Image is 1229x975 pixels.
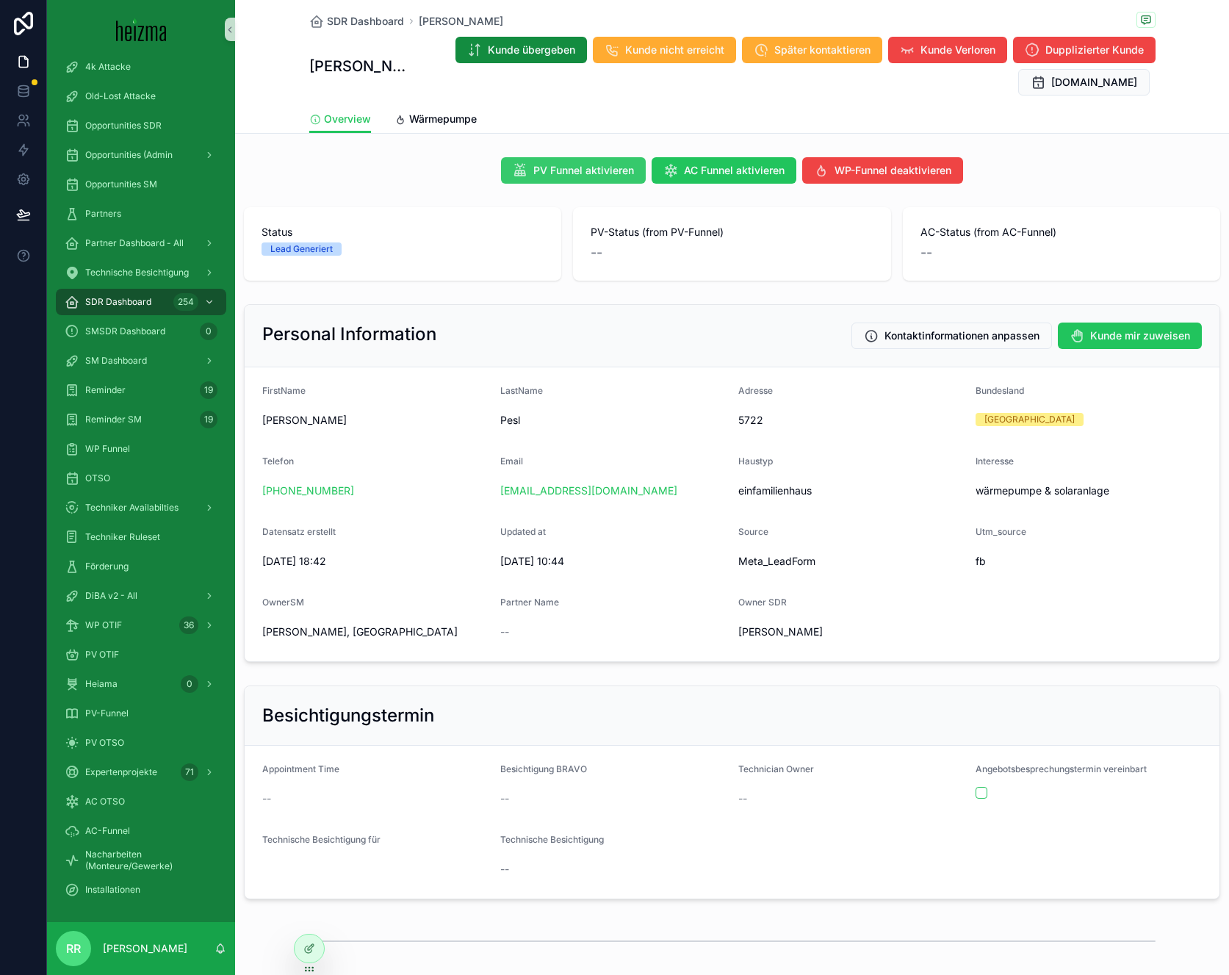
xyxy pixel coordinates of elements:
button: Kontaktinformationen anpassen [851,323,1052,349]
span: FirstName [262,385,306,396]
span: Old-Lost Attacke [85,90,156,102]
span: Updated at [500,526,546,537]
a: Reminder19 [56,377,226,403]
span: Haustyp [738,456,773,467]
p: [PERSON_NAME] [103,941,187,956]
span: -- [500,862,509,877]
span: SDR Dashboard [327,14,404,29]
span: Nacharbeiten (Monteure/Gewerke) [85,849,212,872]
button: AC Funnel aktivieren [652,157,796,184]
span: -- [591,242,602,263]
h1: [PERSON_NAME] [309,56,414,76]
span: Pesl [500,413,727,428]
span: Meta_LeadForm [738,554,965,569]
a: Opportunities SDR [56,112,226,139]
span: [DATE] 10:44 [500,554,727,569]
span: Förderung [85,561,129,572]
span: Angebotsbesprechungstermin vereinbart [976,763,1147,774]
span: Kontaktinformationen anpassen [884,328,1039,343]
span: Kunde nicht erreicht [625,43,724,57]
span: PV OTSO [85,737,124,749]
span: SMSDR Dashboard [85,325,165,337]
a: WP OTIF36 [56,612,226,638]
span: AC OTSO [85,796,125,807]
button: Später kontaktieren [742,37,882,63]
a: Opportunities (Admin [56,142,226,168]
span: Techniker Availabilties [85,502,179,514]
a: [EMAIL_ADDRESS][DOMAIN_NAME] [500,483,677,498]
span: [PERSON_NAME], [GEOGRAPHIC_DATA] [262,625,458,639]
span: Datensatz erstellt [262,526,336,537]
div: [GEOGRAPHIC_DATA] [984,413,1075,426]
a: PV OTSO [56,730,226,756]
a: AC-Funnel [56,818,226,844]
a: Partner Dashboard - All [56,230,226,256]
a: Overview [309,106,371,134]
span: SDR Dashboard [85,296,151,308]
a: SDR Dashboard [309,14,404,29]
button: Kunde Verloren [888,37,1007,63]
a: WP Funnel [56,436,226,462]
a: Opportunities SM [56,171,226,198]
span: 5722 [738,413,965,428]
span: PV-Funnel [85,708,129,719]
span: Status [262,225,544,240]
a: PV OTIF [56,641,226,668]
span: einfamilienhaus [738,483,965,498]
span: Techniker Ruleset [85,531,160,543]
a: 4k Attacke [56,54,226,80]
span: Telefon [262,456,294,467]
div: Lead Generiert [270,242,333,256]
a: SDR Dashboard254 [56,289,226,315]
button: Dupplizierter Kunde [1013,37,1156,63]
a: Reminder SM19 [56,406,226,433]
span: Email [500,456,523,467]
span: AC-Funnel [85,825,130,837]
a: AC OTSO [56,788,226,815]
span: fb [976,554,1202,569]
span: Reminder [85,384,126,396]
span: Owner SDR [738,597,787,608]
span: WP Funnel [85,443,130,455]
span: Utm_source [976,526,1026,537]
span: Partner Name [500,597,559,608]
span: OwnerSM [262,597,304,608]
button: PV Funnel aktivieren [501,157,646,184]
button: Kunde mir zuweisen [1058,323,1202,349]
a: SM Dashboard [56,348,226,374]
span: Technische Besichtigung für [262,834,381,845]
a: Expertenprojekte71 [56,759,226,785]
span: SM Dashboard [85,355,147,367]
span: Opportunities SDR [85,120,162,132]
a: Partners [56,201,226,227]
a: [PERSON_NAME] [419,14,503,29]
a: Wärmepumpe [394,106,477,135]
div: scrollable content [47,59,235,922]
a: DiBA v2 - All [56,583,226,609]
img: App logo [116,18,167,41]
a: OTSO [56,465,226,492]
span: WP-Funnel deaktivieren [835,163,951,178]
a: PV-Funnel [56,700,226,727]
span: Partners [85,208,121,220]
span: LastName [500,385,543,396]
span: Kunde Verloren [920,43,995,57]
div: 71 [181,763,198,781]
span: Adresse [738,385,773,396]
span: OTSO [85,472,110,484]
a: Techniker Ruleset [56,524,226,550]
div: 254 [173,293,198,311]
span: RR [66,940,81,957]
span: [DATE] 18:42 [262,554,489,569]
span: Wärmepumpe [409,112,477,126]
span: wärmepumpe & solaranlage [976,483,1202,498]
span: Später kontaktieren [774,43,871,57]
div: 19 [200,411,217,428]
span: Opportunities (Admin [85,149,173,161]
span: Heiama [85,678,118,690]
span: Kunde übergeben [488,43,575,57]
a: Heiama0 [56,671,226,697]
a: Old-Lost Attacke [56,83,226,109]
a: Installationen [56,877,226,903]
div: 19 [200,381,217,399]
